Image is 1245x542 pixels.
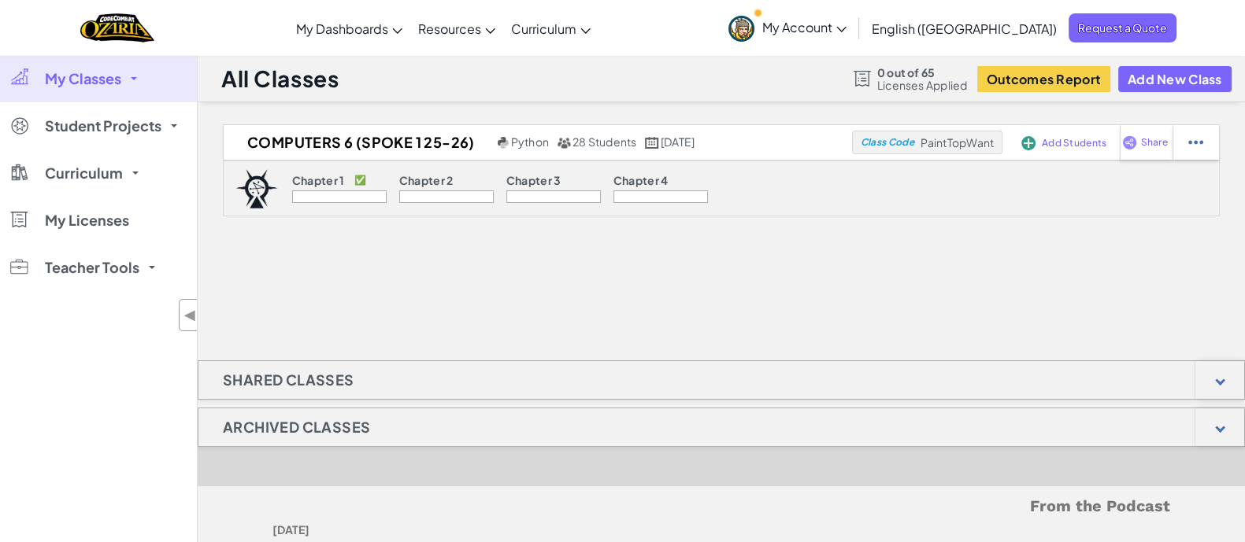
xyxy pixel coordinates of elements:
h2: Computers 6 (Spoke 1 25-26) [224,131,494,154]
h5: From the Podcast [272,494,1170,518]
h1: All Classes [221,64,339,94]
a: Request a Quote [1069,13,1176,42]
p: ✅ [354,174,366,186]
button: Outcomes Report [977,66,1110,92]
a: Resources [410,7,503,50]
span: My Classes [45,72,121,86]
span: English ([GEOGRAPHIC_DATA]) [872,20,1057,37]
a: Ozaria by CodeCombat logo [80,12,154,44]
p: Chapter 4 [613,174,669,186]
span: Class Code [861,138,914,147]
h1: Archived Classes [198,407,395,447]
p: Chapter 1 [292,174,345,186]
img: Home [80,12,154,44]
span: Student Projects [45,119,161,133]
span: Add Students [1042,138,1106,148]
p: Chapter 3 [506,174,561,186]
button: Add New Class [1118,66,1232,92]
span: Share [1140,138,1167,147]
span: Teacher Tools [45,260,139,275]
span: ◀ [183,304,197,326]
span: Resources [418,20,481,37]
span: 28 Students [572,135,637,149]
img: calendar.svg [645,137,659,149]
span: Curriculum [511,20,576,37]
span: Curriculum [45,166,123,180]
span: [DATE] [661,135,695,149]
span: Python [511,135,549,149]
img: IconAddStudents.svg [1021,136,1036,150]
img: MultipleUsers.png [557,137,571,149]
img: IconStudentEllipsis.svg [1188,135,1203,149]
a: Computers 6 (Spoke 1 25-26) Python 28 Students [DATE] [224,131,852,154]
a: My Account [721,3,854,53]
span: My Licenses [45,213,129,227]
h1: Shared Classes [198,360,379,400]
img: avatar [728,16,754,42]
img: logo [235,169,278,208]
a: English ([GEOGRAPHIC_DATA]) [864,7,1065,50]
span: PaintTopWant [921,135,994,149]
a: Curriculum [503,7,598,50]
div: [DATE] [272,518,710,541]
p: Chapter 2 [399,174,454,186]
span: 0 out of 65 [877,66,968,79]
span: Licenses Applied [877,79,968,91]
img: IconShare_Purple.svg [1122,135,1137,149]
a: My Dashboards [288,7,410,50]
span: My Account [762,19,847,35]
img: python.png [498,137,509,149]
span: My Dashboards [296,20,388,37]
